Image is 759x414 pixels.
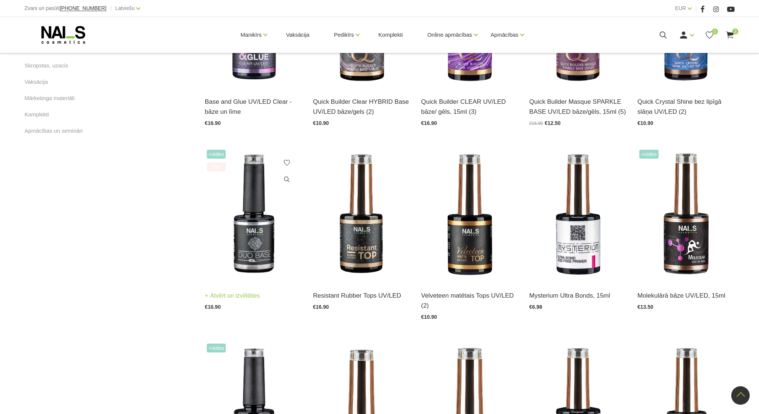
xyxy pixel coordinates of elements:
a: Quick Crystal Shine bez lipīgā slāņa UV/LED (2) [637,97,735,117]
a: Apmācības [491,20,518,50]
a: Base and Glue UV/LED Clear - bāze un līme [205,97,302,117]
span: | [695,4,697,13]
a: Skropstas, uzacis [24,61,68,70]
a: Komplekti [372,17,409,53]
a: Quick Builder CLEAR UV/LED bāze/ gēls, 15ml (3) [421,97,518,117]
span: €16.90 [205,120,221,126]
span: 0 [712,29,718,34]
a: 0 [705,30,714,40]
span: €13.50 [637,304,653,310]
a: Vaksācija [280,17,315,53]
a: Apmācības un semināri [24,126,83,135]
a: Molekulārā bāze UV/LED, 15ml [637,291,735,301]
span: +Video [639,150,659,159]
a: Mysterium Ultra Bonds, 15ml [529,291,626,301]
a: Mārketinga materiāli [24,94,74,103]
span: 3 [732,29,738,34]
span: €6.98 [529,304,542,310]
a: Velveteen matētais Tops UV/LED (2) [421,291,518,311]
img: DUO BASE - bāzes pārklājums, kas ir paredzēts darbam ar AKRYGEL DUO gelu. Īpaši izstrādāta formul... [205,148,302,281]
img: Bāze, kas piemērota īpaši pedikīram.Pateicoties tās konsistencei, nepadara nagus biezus, samazino... [637,148,735,281]
a: Komplekti [24,110,49,119]
span: | [110,4,112,13]
a: Online apmācības [427,20,472,50]
span: €16.90 [421,120,437,126]
img: Matētais tops bez lipīgā slāņa:•rada īpaši samtainu sajūtu•nemaina gēllakas/gēla toni•sader gan a... [421,148,518,281]
span: €16.90 [205,304,221,310]
span: €10.90 [313,120,329,126]
span: €16.90 [313,304,329,310]
span: €10.90 [637,120,653,126]
a: Latviešu [115,4,135,13]
img: Kaučuka formulas virsējais pārklājums bez lipīgā slāņa. Īpaši spīdīgs, izturīgs pret skrāpējumiem... [313,148,410,281]
span: €10.90 [421,314,437,320]
img: Līdzeklis dabīgā naga un gela savienošanai bez skābes. Saudzīgs dabīgajam nagam. Ultra Bond saķer... [529,148,626,281]
div: Zvani un pasūti [24,4,106,13]
span: [PHONE_NUMBER] [60,5,106,11]
span: +Video [207,150,226,159]
a: Resistant Rubber Tops UV/LED [313,291,410,301]
a: [PHONE_NUMBER] [60,6,106,11]
span: €12.50 [545,120,561,126]
a: Quick Builder Masque SPARKLE BASE UV/LED bāze/gēls, 15ml (5) [529,97,626,117]
span: top [207,162,226,171]
a: Manikīrs [241,20,262,50]
a: Pedikīrs [334,20,354,50]
a: 3 [725,30,735,40]
a: Atvērt un izvēlēties [205,291,260,301]
span: €16.90 [529,121,543,126]
a: Quick Builder Clear HYBRID Base UV/LED bāze/gels (2) [313,97,410,117]
a: EUR [675,4,686,13]
span: +Video [207,344,226,352]
a: Vaksācija [24,77,48,86]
